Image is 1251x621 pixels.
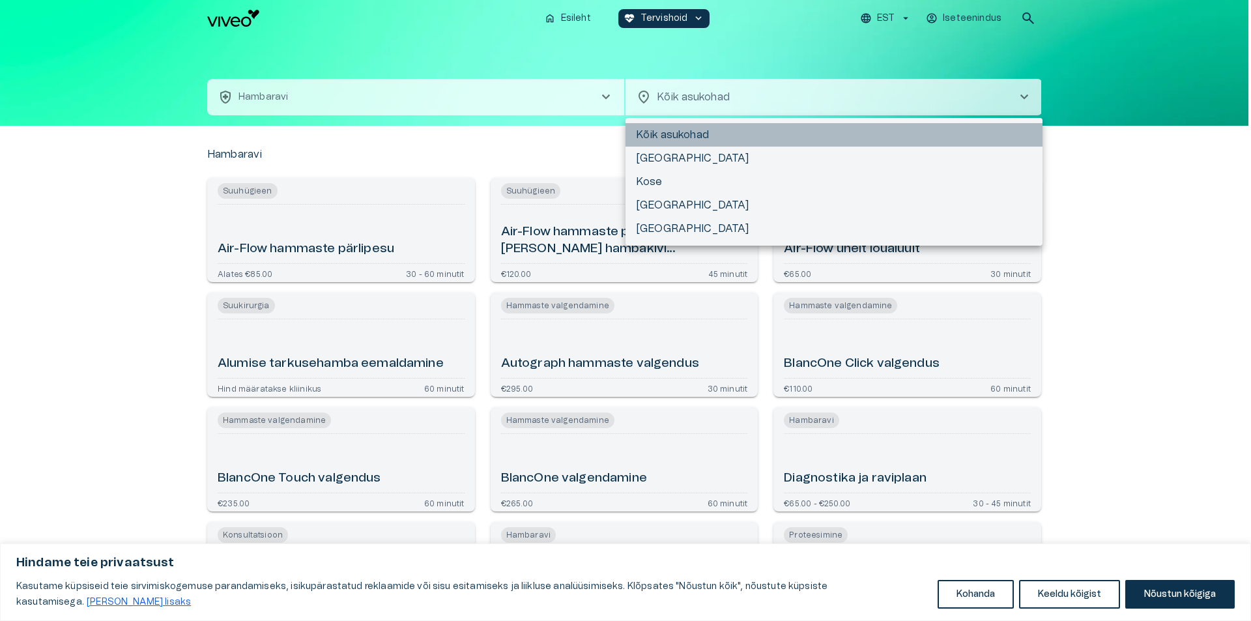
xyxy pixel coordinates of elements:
p: Kasutame küpsiseid teie sirvimiskogemuse parandamiseks, isikupärastatud reklaamide või sisu esita... [16,579,928,610]
li: Kõik asukohad [625,123,1042,147]
li: [GEOGRAPHIC_DATA] [625,217,1042,240]
p: Hindame teie privaatsust [16,555,1235,571]
button: Kohanda [938,580,1014,609]
li: [GEOGRAPHIC_DATA] [625,147,1042,170]
a: Loe lisaks [86,597,192,607]
li: Kose [625,170,1042,194]
li: [GEOGRAPHIC_DATA] [625,194,1042,217]
button: Nõustun kõigiga [1125,580,1235,609]
button: Keeldu kõigist [1019,580,1120,609]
